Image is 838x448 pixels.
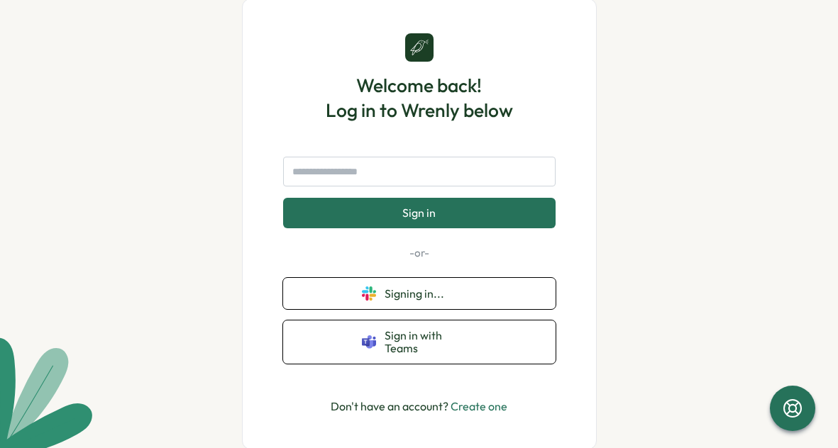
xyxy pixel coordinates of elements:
span: Signing in... [385,287,477,300]
p: -or- [283,245,556,261]
h1: Welcome back! Log in to Wrenly below [326,73,513,123]
span: Sign in with Teams [385,329,477,355]
a: Create one [451,399,507,413]
button: Sign in with Teams [283,320,556,364]
p: Don't have an account? [331,398,507,415]
span: Sign in [402,206,436,219]
button: Sign in [283,198,556,228]
button: Signing in... [283,278,556,309]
